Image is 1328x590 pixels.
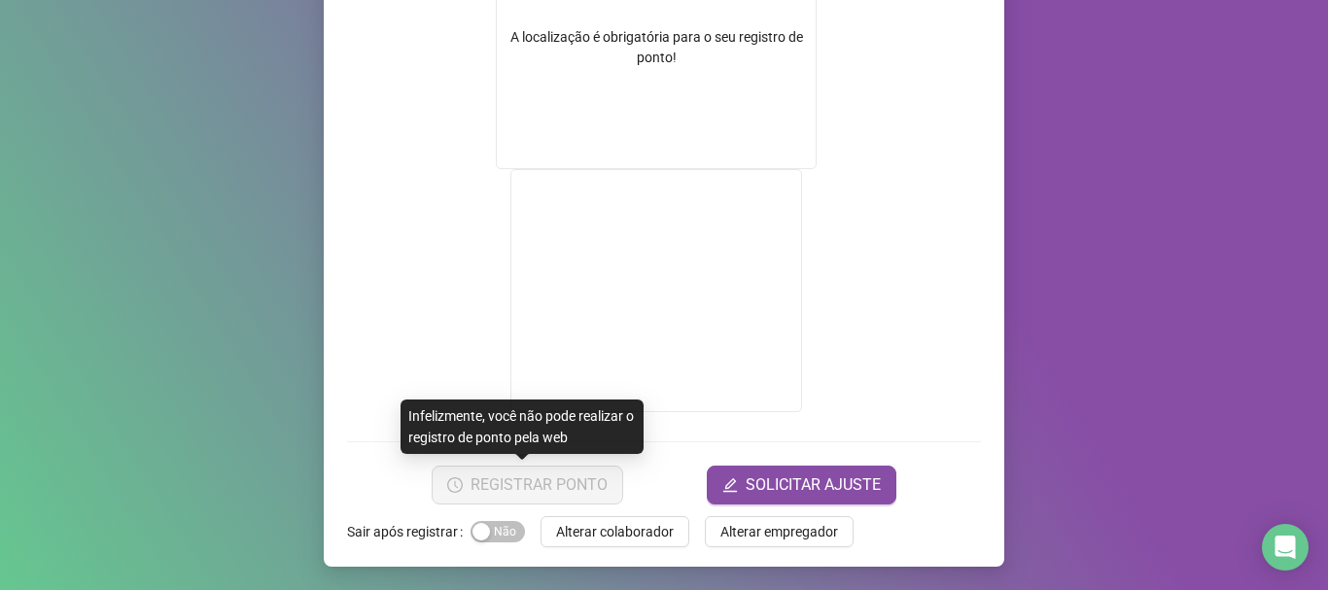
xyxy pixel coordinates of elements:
[1262,524,1309,571] div: Open Intercom Messenger
[722,477,738,493] span: edit
[541,516,689,547] button: Alterar colaborador
[707,466,896,504] button: editSOLICITAR AJUSTE
[720,521,838,542] span: Alterar empregador
[347,516,471,547] label: Sair após registrar
[401,399,644,454] div: Infelizmente, você não pode realizar o registro de ponto pela web
[746,473,881,497] span: SOLICITAR AJUSTE
[497,27,816,68] div: A localização é obrigatória para o seu registro de ponto!
[705,516,854,547] button: Alterar empregador
[432,466,623,504] button: REGISTRAR PONTO
[556,521,674,542] span: Alterar colaborador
